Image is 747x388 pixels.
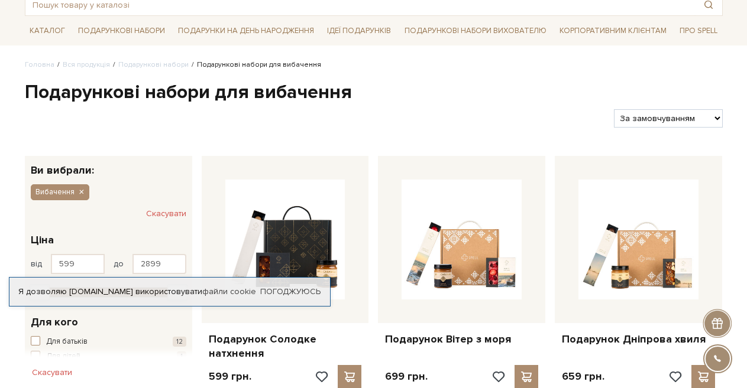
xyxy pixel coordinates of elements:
a: Подарунки на День народження [173,22,319,40]
button: Скасувати [146,204,186,223]
a: Корпоративним клієнтам [555,21,671,41]
span: Ціна [31,232,54,248]
p: 599 грн. [209,370,251,383]
h1: Подарункові набори для вибачення [25,80,723,105]
a: Подарункові набори вихователю [400,21,551,41]
a: Вся продукція [63,60,110,69]
a: Подарункові набори [73,22,170,40]
li: Подарункові набори для вибачення [189,60,321,70]
span: Для батьків [46,336,88,348]
div: Я дозволяю [DOMAIN_NAME] використовувати [9,286,330,297]
a: Головна [25,60,54,69]
button: Для батьків 12 [31,336,186,348]
div: Ви вибрали: [25,156,192,175]
span: Для кого [31,314,78,330]
a: Подарунок Вітер з моря [385,332,538,346]
a: Погоджуюсь [260,286,321,297]
button: Скасувати [25,363,79,382]
input: Ціна [132,254,186,274]
span: 1 [177,351,186,361]
button: Вибачення [31,184,89,200]
a: Подарунок Солодке натхнення [209,332,362,360]
span: Для дітей [46,351,80,363]
a: Подарункові набори [118,60,189,69]
p: 659 грн. [562,370,604,383]
button: Для дітей 1 [31,351,186,363]
a: Ідеї подарунків [322,22,396,40]
a: файли cookie [202,286,256,296]
span: 12 [173,337,186,347]
input: Ціна [51,254,105,274]
a: Подарунок Дніпрова хвиля [562,332,715,346]
p: 699 грн. [385,370,428,383]
a: Каталог [25,22,70,40]
a: Про Spell [675,22,722,40]
span: Вибачення [35,187,75,197]
span: до [114,259,124,269]
span: від [31,259,42,269]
